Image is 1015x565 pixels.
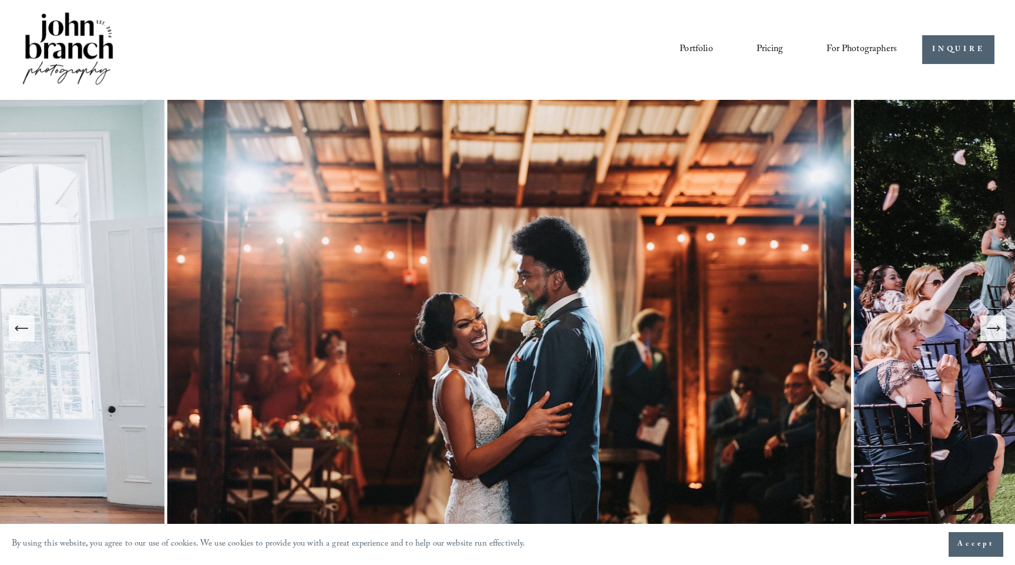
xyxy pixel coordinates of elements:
a: folder dropdown [826,40,897,60]
img: John Branch IV Photography [21,10,116,89]
span: Accept [957,539,994,550]
p: By using this website, you agree to our use of cookies. We use cookies to provide you with a grea... [12,536,526,553]
span: For Photographers [826,41,897,59]
a: Pricing [757,40,783,60]
button: Previous Slide [9,315,35,341]
img: shakiraandshawn10+copy.jpg (Copy) [167,100,854,557]
button: Next Slide [980,315,1006,341]
button: Accept [949,532,1003,557]
a: INQUIRE [922,35,994,64]
a: Portfolio [680,40,712,60]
